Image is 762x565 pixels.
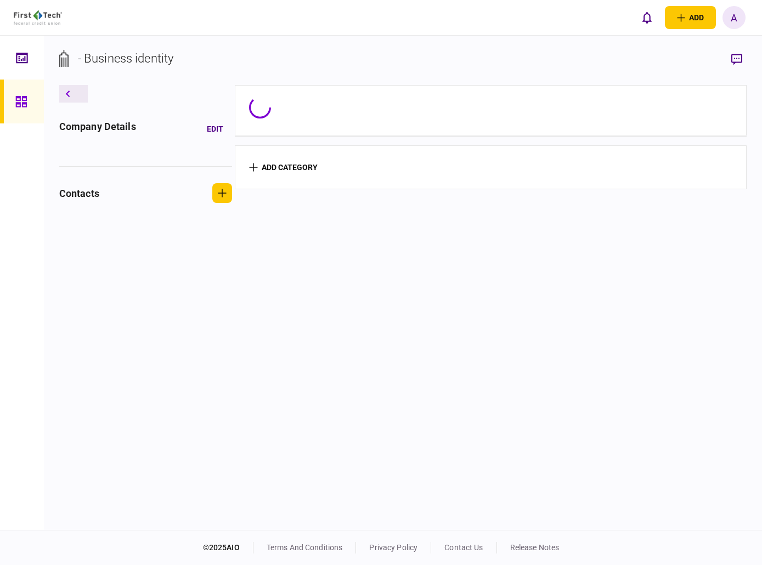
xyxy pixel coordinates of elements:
a: terms and conditions [267,543,343,552]
img: client company logo [14,10,63,25]
div: company details [59,119,136,139]
a: privacy policy [369,543,417,552]
a: contact us [444,543,483,552]
div: contacts [59,186,99,201]
button: Edit [198,119,232,139]
button: open notifications list [635,6,658,29]
div: - Business identity [78,49,174,67]
a: release notes [510,543,560,552]
button: open adding identity options [665,6,716,29]
button: add category [249,163,318,172]
button: A [723,6,746,29]
div: © 2025 AIO [203,542,253,553]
